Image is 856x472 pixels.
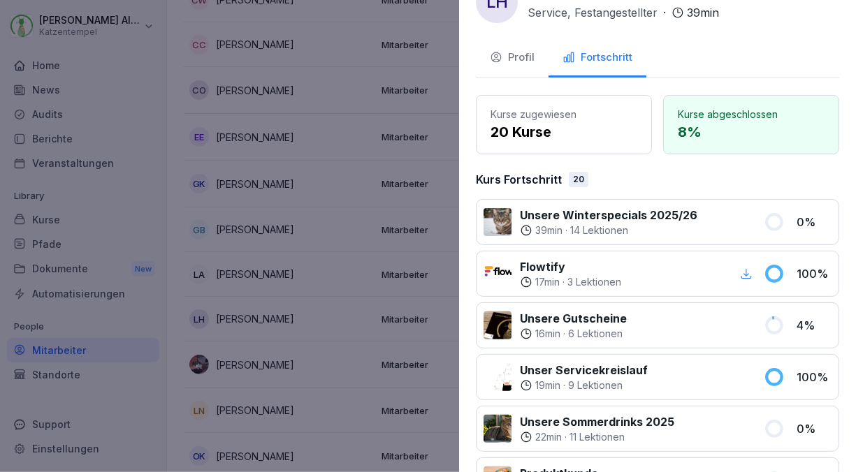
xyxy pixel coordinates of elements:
[549,40,646,78] button: Fortschritt
[520,378,648,392] div: ·
[528,4,719,21] div: ·
[520,223,697,237] div: ·
[535,327,560,341] p: 16 min
[535,430,562,444] p: 22 min
[678,107,825,121] p: Kurse abgeschlossen
[520,258,621,275] p: Flowtify
[476,171,562,188] p: Kurs Fortschritt
[570,430,625,444] p: 11 Lektionen
[476,40,549,78] button: Profil
[678,121,825,142] p: 8 %
[797,265,832,282] p: 100 %
[491,121,637,142] p: 20 Kurse
[520,327,627,341] div: ·
[797,420,832,437] p: 0 %
[491,107,637,121] p: Kurse zugewiesen
[569,172,588,187] div: 20
[797,317,832,334] p: 4 %
[520,430,674,444] div: ·
[520,207,697,223] p: Unsere Winterspecials 2025/26
[535,275,560,289] p: 17 min
[568,378,623,392] p: 9 Lektionen
[535,378,560,392] p: 19 min
[520,413,674,430] p: Unsere Sommerdrinks 2025
[490,50,535,66] div: Profil
[563,50,632,66] div: Fortschritt
[570,223,628,237] p: 14 Lektionen
[567,275,621,289] p: 3 Lektionen
[520,275,621,289] div: ·
[797,369,832,385] p: 100 %
[528,4,658,21] p: Service, Festangestellter
[797,214,832,230] p: 0 %
[535,223,563,237] p: 39 min
[568,327,623,341] p: 6 Lektionen
[687,4,719,21] p: 39 min
[520,310,627,327] p: Unsere Gutscheine
[520,362,648,378] p: Unser Servicekreislauf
